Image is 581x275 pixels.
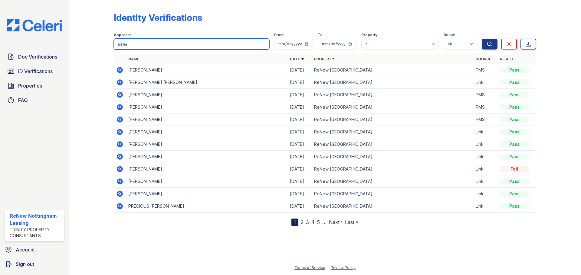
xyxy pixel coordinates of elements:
[126,126,287,138] td: [PERSON_NAME]
[312,101,473,114] td: ReNew [GEOGRAPHIC_DATA]
[314,57,334,61] a: Property
[128,57,139,61] a: Name
[18,97,28,104] span: FAQ
[500,117,529,123] div: Pass
[294,265,325,270] a: Terms of Service
[473,200,497,213] td: Link
[301,219,304,225] a: 2
[114,33,131,37] label: Applicant
[287,89,312,101] td: [DATE]
[126,175,287,188] td: [PERSON_NAME]
[312,76,473,89] td: ReNew [GEOGRAPHIC_DATA]
[345,219,358,225] a: Last »
[500,79,529,85] div: Pass
[327,265,329,270] div: |
[322,219,327,226] span: …
[126,188,287,200] td: [PERSON_NAME]
[331,265,356,270] a: Privacy Policy
[114,39,269,50] input: Search by name or phone number
[287,151,312,163] td: [DATE]
[126,114,287,126] td: [PERSON_NAME]
[312,114,473,126] td: ReNew [GEOGRAPHIC_DATA]
[312,188,473,200] td: ReNew [GEOGRAPHIC_DATA]
[114,12,202,23] div: Identity Verifications
[126,76,287,89] td: [PERSON_NAME] [PERSON_NAME]
[473,89,497,101] td: PMS
[473,163,497,175] td: Link
[290,57,304,61] a: Date ▼
[126,64,287,76] td: [PERSON_NAME]
[5,80,64,92] a: Properties
[500,57,514,61] a: Result
[287,101,312,114] td: [DATE]
[287,76,312,89] td: [DATE]
[311,219,315,225] a: 4
[473,101,497,114] td: PMS
[318,33,323,37] label: To
[2,258,67,270] a: Sign out
[16,261,34,268] span: Sign out
[500,178,529,184] div: Pass
[312,200,473,213] td: ReNew [GEOGRAPHIC_DATA]
[473,114,497,126] td: PMS
[312,64,473,76] td: ReNew [GEOGRAPHIC_DATA]
[287,163,312,175] td: [DATE]
[287,138,312,151] td: [DATE]
[500,104,529,110] div: Pass
[126,101,287,114] td: [PERSON_NAME]
[18,82,42,89] span: Properties
[473,188,497,200] td: Link
[126,163,287,175] td: [PERSON_NAME]
[312,126,473,138] td: ReNew [GEOGRAPHIC_DATA]
[5,51,64,63] a: Doc Verifications
[2,244,67,256] a: Account
[274,33,284,37] label: From
[500,141,529,147] div: Pass
[287,126,312,138] td: [DATE]
[473,126,497,138] td: Link
[361,33,377,37] label: Property
[287,175,312,188] td: [DATE]
[2,19,67,31] img: CE_Logo_Blue-a8612792a0a2168367f1c8372b55b34899dd931a85d93a1a3d3e32e68fde9ad4.png
[329,219,343,225] a: Next ›
[476,57,491,61] a: Source
[500,191,529,197] div: Pass
[287,200,312,213] td: [DATE]
[10,212,62,227] div: ReNew Nottingham Leasing
[312,89,473,101] td: ReNew [GEOGRAPHIC_DATA]
[500,129,529,135] div: Pass
[5,94,64,106] a: FAQ
[126,89,287,101] td: [PERSON_NAME]
[473,138,497,151] td: Link
[500,166,529,172] div: Fail
[10,227,62,239] div: Trinity Property Consultants
[5,65,64,77] a: ID Verifications
[126,151,287,163] td: [PERSON_NAME]
[444,33,455,37] label: Result
[500,154,529,160] div: Pass
[287,64,312,76] td: [DATE]
[126,200,287,213] td: PRECIOUS [PERSON_NAME]
[287,188,312,200] td: [DATE]
[306,219,309,225] a: 3
[317,219,320,225] a: 5
[473,76,497,89] td: Link
[287,114,312,126] td: [DATE]
[18,53,57,60] span: Doc Verifications
[312,175,473,188] td: ReNew [GEOGRAPHIC_DATA]
[126,138,287,151] td: [PERSON_NAME]
[473,64,497,76] td: PMS
[312,151,473,163] td: ReNew [GEOGRAPHIC_DATA]
[500,67,529,73] div: Pass
[16,246,35,253] span: Account
[291,219,298,226] div: 1
[312,138,473,151] td: ReNew [GEOGRAPHIC_DATA]
[473,151,497,163] td: Link
[500,203,529,209] div: Pass
[500,92,529,98] div: Pass
[18,68,53,75] span: ID Verifications
[312,163,473,175] td: ReNew [GEOGRAPHIC_DATA]
[473,175,497,188] td: Link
